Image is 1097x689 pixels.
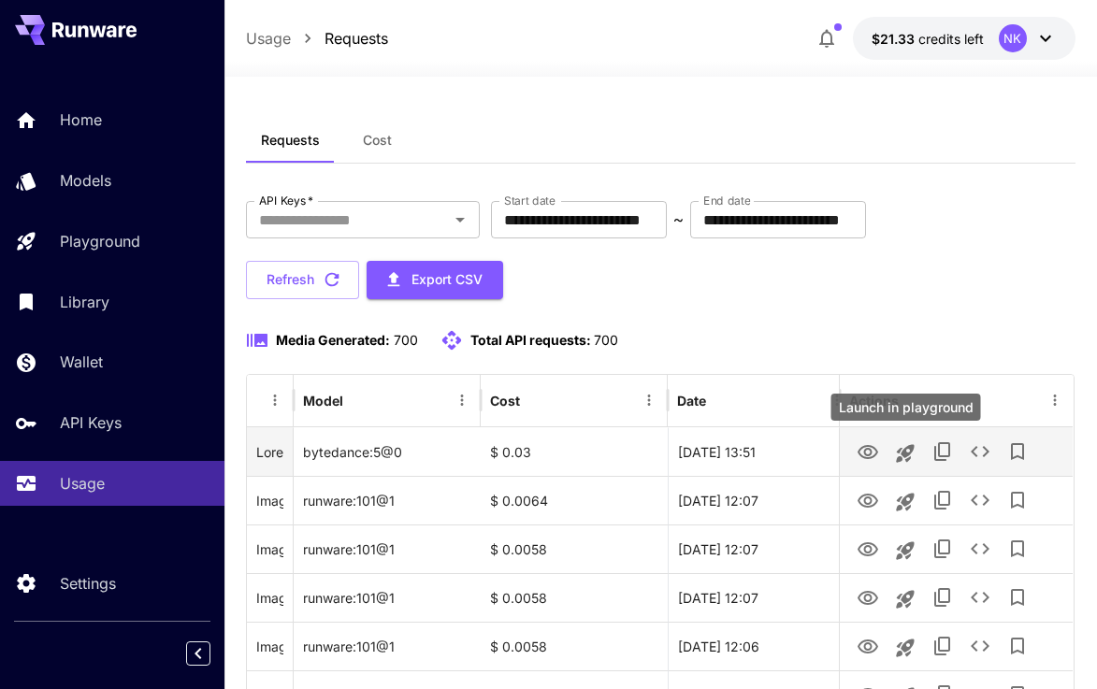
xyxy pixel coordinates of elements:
[673,208,684,231] p: ~
[925,433,962,470] button: Copy TaskUUID
[850,529,888,567] button: View
[303,393,343,409] div: Model
[925,627,962,665] button: Copy TaskUUID
[200,637,224,670] div: Collapse sidebar
[872,29,984,49] div: $21.33382
[345,387,371,413] button: Sort
[962,530,1000,567] button: See details
[703,193,750,208] label: End date
[60,472,105,495] p: Usage
[490,393,520,409] div: Cost
[1043,387,1069,413] button: Menu
[918,31,984,47] span: credits left
[470,332,591,348] span: Total API requests:
[925,481,962,519] button: Copy TaskUUID
[1000,530,1037,567] button: Add to library
[262,387,288,413] button: Menu
[888,629,925,667] button: Launch in playground
[60,572,116,595] p: Settings
[186,641,210,666] button: Collapse sidebar
[294,476,481,524] div: runware:101@1
[481,427,668,476] div: $ 0.03
[668,524,855,573] div: 21 Sep, 2025 12:07
[256,428,283,476] div: Click to copy prompt
[60,230,140,252] p: Playground
[294,573,481,622] div: runware:101@1
[246,27,388,50] nav: breadcrumb
[246,261,359,299] button: Refresh
[824,387,850,413] button: Menu
[522,387,548,413] button: Sort
[367,261,503,299] button: Export CSV
[1000,627,1037,665] button: Add to library
[962,627,1000,665] button: See details
[447,207,473,233] button: Open
[925,530,962,567] button: Copy TaskUUID
[363,132,392,149] span: Cost
[962,579,1000,616] button: See details
[256,623,283,670] div: Click to copy prompt
[668,573,855,622] div: 21 Sep, 2025 12:07
[294,427,481,476] div: bytedance:5@0
[60,169,111,192] p: Models
[850,481,888,519] button: View
[481,476,668,524] div: $ 0.0064
[481,622,668,670] div: $ 0.0058
[708,387,734,413] button: Sort
[1000,481,1037,519] button: Add to library
[888,532,925,569] button: Launch in playground
[1000,579,1037,616] button: Add to library
[668,622,855,670] div: 21 Sep, 2025 12:06
[258,387,284,413] button: Sort
[294,524,481,573] div: runware:101@1
[60,291,109,313] p: Library
[294,622,481,670] div: runware:101@1
[872,31,918,47] span: $21.33
[925,579,962,616] button: Copy TaskUUID
[831,394,981,421] div: Launch in playground
[449,387,475,413] button: Menu
[60,108,102,131] p: Home
[636,387,662,413] button: Menu
[668,476,855,524] div: 21 Sep, 2025 12:07
[259,193,313,208] label: API Keys
[888,581,925,618] button: Launch in playground
[261,132,320,149] span: Requests
[850,432,888,470] button: View
[256,477,283,524] div: Click to copy prompt
[677,393,706,409] div: Date
[888,483,925,521] button: Launch in playground
[481,524,668,573] div: $ 0.0058
[850,626,888,665] button: View
[481,573,668,622] div: $ 0.0058
[256,574,283,622] div: Click to copy prompt
[668,427,855,476] div: 21 Sep, 2025 13:51
[850,578,888,616] button: View
[999,24,1027,52] div: NK
[888,435,925,472] button: Launch in playground
[325,27,388,50] a: Requests
[276,332,390,348] span: Media Generated:
[504,193,556,208] label: Start date
[853,17,1075,60] button: $21.33382NK
[394,332,418,348] span: 700
[246,27,291,50] a: Usage
[1000,433,1037,470] button: Add to library
[962,481,1000,519] button: See details
[594,332,618,348] span: 700
[60,411,122,434] p: API Keys
[962,433,1000,470] button: See details
[256,525,283,573] div: Click to copy prompt
[60,351,103,373] p: Wallet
